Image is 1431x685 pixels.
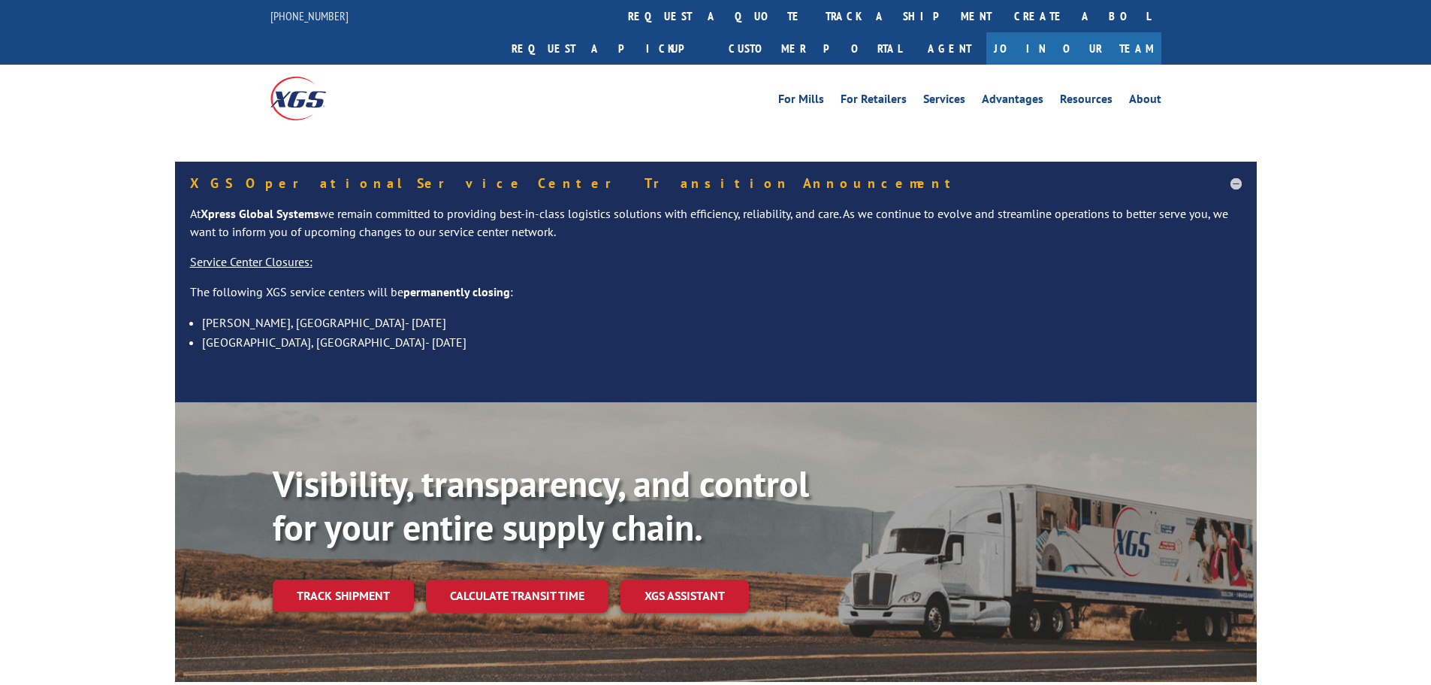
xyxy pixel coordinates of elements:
[986,32,1161,65] a: Join Our Team
[201,206,319,221] strong: Xpress Global Systems
[190,254,312,269] u: Service Center Closures:
[923,93,965,110] a: Services
[273,460,809,550] b: Visibility, transparency, and control for your entire supply chain.
[270,8,349,23] a: [PHONE_NUMBER]
[620,580,749,612] a: XGS ASSISTANT
[403,284,510,299] strong: permanently closing
[202,332,1242,352] li: [GEOGRAPHIC_DATA], [GEOGRAPHIC_DATA]- [DATE]
[841,93,907,110] a: For Retailers
[500,32,717,65] a: Request a pickup
[913,32,986,65] a: Agent
[202,313,1242,332] li: [PERSON_NAME], [GEOGRAPHIC_DATA]- [DATE]
[273,580,414,611] a: Track shipment
[190,177,1242,190] h5: XGS Operational Service Center Transition Announcement
[1060,93,1112,110] a: Resources
[717,32,913,65] a: Customer Portal
[190,205,1242,253] p: At we remain committed to providing best-in-class logistics solutions with efficiency, reliabilit...
[190,283,1242,314] p: The following XGS service centers will be :
[426,580,608,612] a: Calculate transit time
[982,93,1043,110] a: Advantages
[778,93,824,110] a: For Mills
[1129,93,1161,110] a: About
